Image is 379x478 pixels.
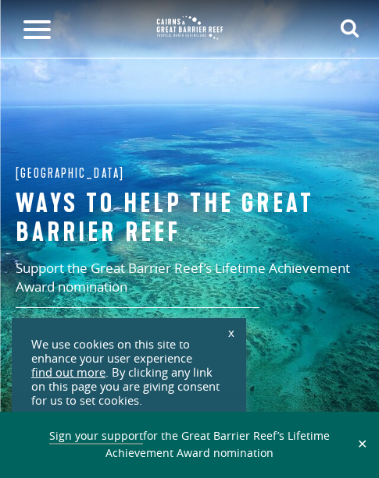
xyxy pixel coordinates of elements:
a: x [220,315,242,349]
a: Sign your support [49,428,143,444]
span: for the Great Barrier Reef’s Lifetime Achievement Award nomination [49,428,330,461]
p: Support the Great Barrier Reef’s Lifetime Achievement Award nomination [16,259,363,309]
h1: Ways to help the great barrier reef [16,189,363,247]
button: Close [353,437,371,451]
span: [GEOGRAPHIC_DATA] [16,163,124,185]
div: We use cookies on this site to enhance your user experience . By clicking any link on this page y... [31,338,227,408]
a: find out more [31,366,105,380]
img: CGBR-TNQ_dual-logo.svg [151,10,229,45]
